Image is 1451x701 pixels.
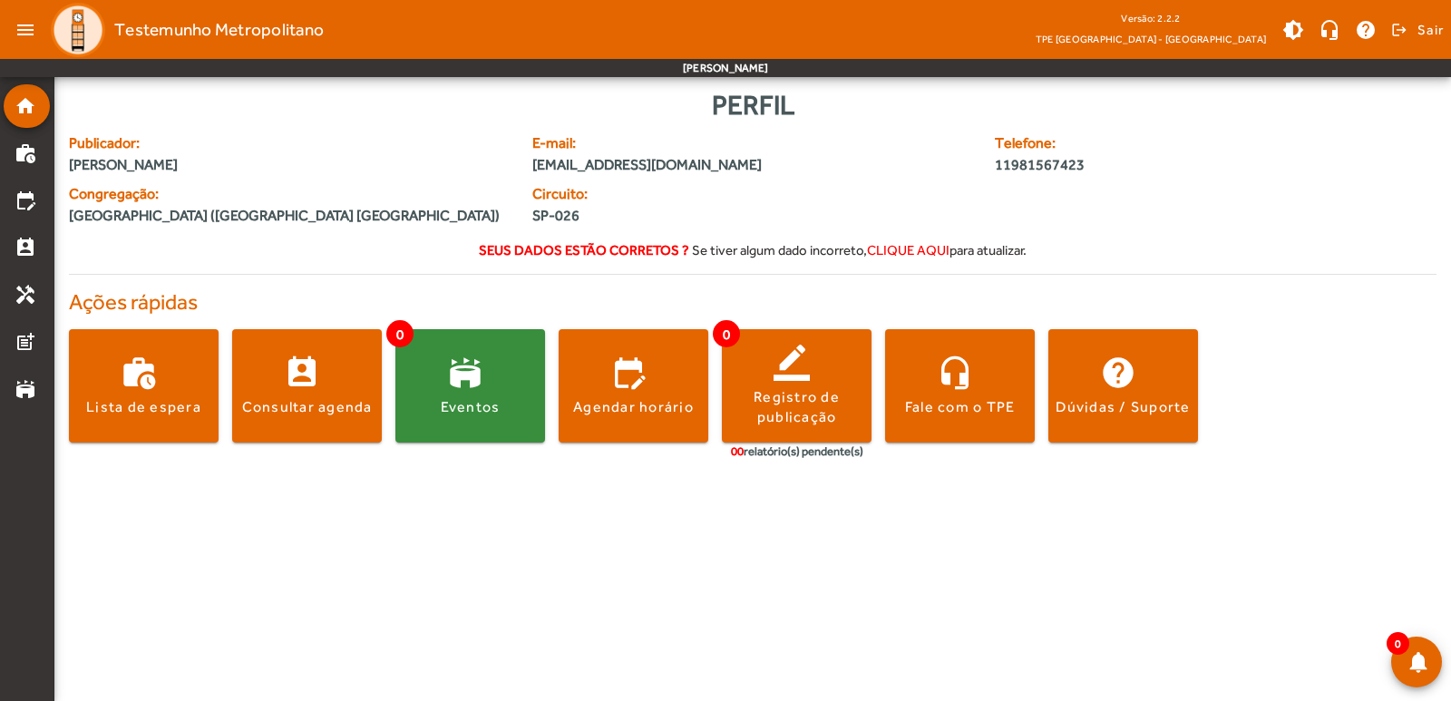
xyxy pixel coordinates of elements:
[242,397,373,417] div: Consultar agenda
[15,378,36,400] mat-icon: stadium
[731,444,744,458] span: 00
[867,242,949,258] span: clique aqui
[995,132,1320,154] span: Telefone:
[15,190,36,211] mat-icon: edit_calendar
[731,443,863,461] div: relatório(s) pendente(s)
[532,132,974,154] span: E-mail:
[1036,30,1266,48] span: TPE [GEOGRAPHIC_DATA] - [GEOGRAPHIC_DATA]
[1048,329,1198,443] button: Dúvidas / Suporte
[44,3,324,57] a: Testemunho Metropolitano
[559,329,708,443] button: Agendar horário
[1417,15,1444,44] span: Sair
[885,329,1035,443] button: Fale com o TPE
[905,397,1016,417] div: Fale com o TPE
[395,329,545,443] button: Eventos
[15,142,36,164] mat-icon: work_history
[51,3,105,57] img: Logo TPE
[114,15,324,44] span: Testemunho Metropolitano
[1388,16,1444,44] button: Sair
[86,397,201,417] div: Lista de espera
[69,132,511,154] span: Publicador:
[722,329,872,443] button: Registro de publicação
[7,12,44,48] mat-icon: menu
[15,284,36,306] mat-icon: handyman
[69,205,500,227] span: [GEOGRAPHIC_DATA] ([GEOGRAPHIC_DATA] [GEOGRAPHIC_DATA])
[441,397,501,417] div: Eventos
[479,242,689,258] strong: Seus dados estão corretos ?
[532,205,742,227] span: SP-026
[69,329,219,443] button: Lista de espera
[386,320,414,347] span: 0
[1056,397,1190,417] div: Dúvidas / Suporte
[232,329,382,443] button: Consultar agenda
[15,331,36,353] mat-icon: post_add
[713,320,740,347] span: 0
[1036,7,1266,30] div: Versão: 2.2.2
[573,397,694,417] div: Agendar horário
[722,387,872,428] div: Registro de publicação
[69,289,1436,316] h4: Ações rápidas
[15,95,36,117] mat-icon: home
[1387,632,1409,655] span: 0
[69,154,511,176] span: [PERSON_NAME]
[692,242,1027,258] span: Se tiver algum dado incorreto, para atualizar.
[532,154,974,176] span: [EMAIL_ADDRESS][DOMAIN_NAME]
[532,183,742,205] span: Circuito:
[69,183,511,205] span: Congregação:
[15,237,36,258] mat-icon: perm_contact_calendar
[69,84,1436,125] div: Perfil
[995,154,1320,176] span: 11981567423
